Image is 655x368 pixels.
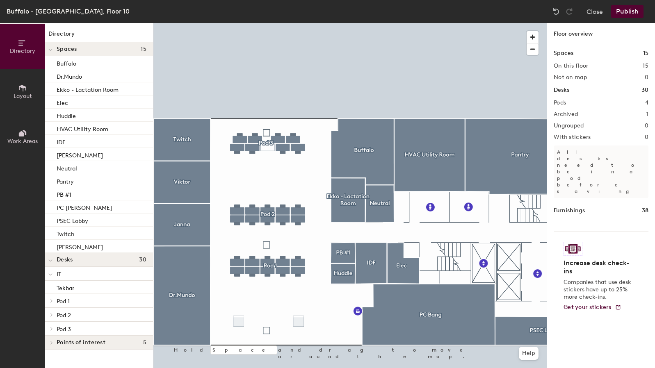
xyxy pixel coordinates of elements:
[57,189,71,198] p: PB #1
[554,100,566,106] h2: Pods
[14,93,32,100] span: Layout
[57,339,105,346] span: Points of interest
[7,138,38,145] span: Work Areas
[57,58,76,67] p: Buffalo
[57,110,76,120] p: Huddle
[57,271,61,278] span: IT
[57,215,88,225] p: PSEC Lobby
[643,63,648,69] h2: 15
[57,150,103,159] p: [PERSON_NAME]
[564,242,582,256] img: Sticker logo
[57,163,77,172] p: Neutral
[565,7,573,16] img: Redo
[57,202,112,211] p: PC [PERSON_NAME]
[57,298,70,305] span: Pod 1
[57,257,73,263] span: Desks
[554,206,585,215] h1: Furnishings
[554,63,589,69] h2: On this floor
[645,123,648,129] h2: 0
[554,111,578,118] h2: Archived
[57,97,68,107] p: Elec
[7,6,130,16] div: Buffalo - [GEOGRAPHIC_DATA], Floor 10
[45,30,153,42] h1: Directory
[645,100,648,106] h2: 4
[645,74,648,81] h2: 0
[646,111,648,118] h2: 1
[643,49,648,58] h1: 15
[564,304,621,311] a: Get your stickers
[57,312,71,319] span: Pod 2
[57,46,77,52] span: Spaces
[554,86,569,95] h1: Desks
[57,241,103,251] p: [PERSON_NAME]
[547,23,655,42] h1: Floor overview
[139,257,146,263] span: 30
[57,84,119,93] p: Ekko - Lactation Room
[10,48,35,55] span: Directory
[57,136,65,146] p: IDF
[587,5,603,18] button: Close
[143,339,146,346] span: 5
[554,74,587,81] h2: Not on map
[141,46,146,52] span: 15
[554,49,573,58] h1: Spaces
[57,282,74,292] p: Tekbar
[57,176,74,185] p: Pantry
[57,71,82,80] p: Dr.Mundo
[57,326,71,333] span: Pod 3
[552,7,560,16] img: Undo
[641,86,648,95] h1: 30
[57,123,108,133] p: HVAC Utility Room
[564,279,634,301] p: Companies that use desk stickers have up to 25% more check-ins.
[642,206,648,215] h1: 38
[519,347,539,360] button: Help
[554,145,648,198] p: All desks need to be in a pod before saving
[645,134,648,141] h2: 0
[554,134,591,141] h2: With stickers
[611,5,644,18] button: Publish
[564,304,612,311] span: Get your stickers
[57,228,74,238] p: Twitch
[564,259,634,275] h4: Increase desk check-ins
[554,123,584,129] h2: Ungrouped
